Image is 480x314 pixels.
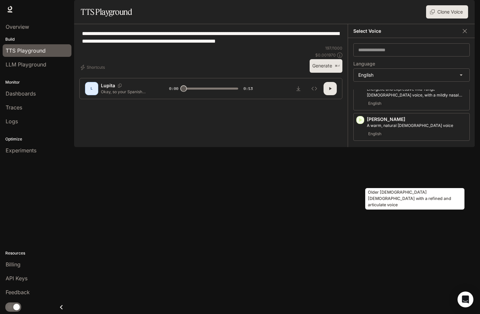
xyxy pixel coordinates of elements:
div: Older [DEMOGRAPHIC_DATA] [DEMOGRAPHIC_DATA] with a refined and articulate voice [365,188,464,210]
button: Generate⌘⏎ [310,59,342,73]
button: Clone Voice [426,5,468,19]
span: English [367,99,383,107]
p: Language [353,61,375,66]
p: A warm, natural female voice [367,123,467,129]
div: English [354,69,469,81]
button: Shortcuts [79,62,108,73]
div: L [86,83,97,94]
p: [PERSON_NAME] [367,116,467,123]
div: Open Intercom Messenger [458,292,473,307]
span: 0:13 [243,85,253,92]
button: Inspect [308,82,321,95]
button: Download audio [292,82,305,95]
p: $ 0.001970 [315,52,336,58]
span: English [367,130,383,138]
p: 197 / 1000 [325,45,342,51]
p: Lupita [101,82,115,89]
p: ⌘⏎ [335,64,340,68]
p: Energetic and expressive mid-range male voice, with a mildly nasal quality [367,86,467,98]
h1: TTS Playground [81,5,132,19]
button: Copy Voice ID [115,84,124,88]
span: 0:00 [169,85,178,92]
p: Okay, so your Spanish speaker just said: "Oye, me [PERSON_NAME] café en la cafetería de [PERSON_N... [101,89,153,95]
